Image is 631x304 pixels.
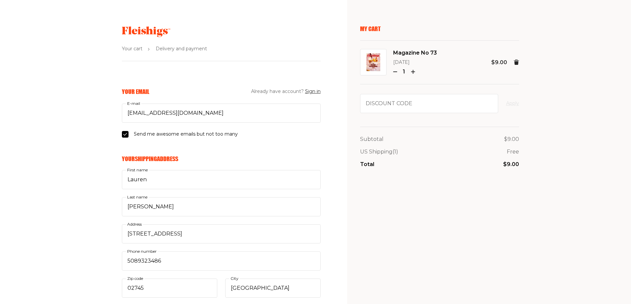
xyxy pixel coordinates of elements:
input: Last name [122,197,321,216]
input: City [225,279,321,298]
span: Send me awesome emails but not too many [134,130,238,138]
p: US Shipping (1) [360,148,398,156]
label: First name [126,166,149,174]
h6: Your Email [122,88,149,95]
label: Address [126,221,143,228]
label: Zip code [126,275,144,282]
p: $9.00 [503,160,519,169]
p: My Cart [360,25,519,32]
label: Phone number [126,248,158,255]
span: Magazine No 73 [393,49,437,57]
input: Zip code [122,279,217,298]
p: Total [360,160,374,169]
h6: Your Shipping Address [122,155,321,162]
input: Address [122,224,321,243]
span: Your cart [122,45,142,53]
span: Delivery and payment [156,45,207,53]
p: $9.00 [504,135,519,144]
p: Subtotal [360,135,384,144]
input: Phone number [122,251,321,271]
label: Last name [126,194,149,201]
input: Send me awesome emails but not too many [122,131,129,138]
img: Magazine No 73 Image [366,53,380,71]
button: Sign in [305,88,321,96]
p: $9.00 [491,58,507,67]
p: 1 [400,67,408,76]
span: Already have account? [251,88,321,96]
label: E-mail [126,100,141,107]
input: Discount code [360,94,498,113]
input: E-mail [122,104,321,123]
button: Apply [506,100,519,108]
label: City [229,275,240,282]
p: [DATE] [393,59,437,66]
p: Free [507,148,519,156]
input: First name [122,170,321,189]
